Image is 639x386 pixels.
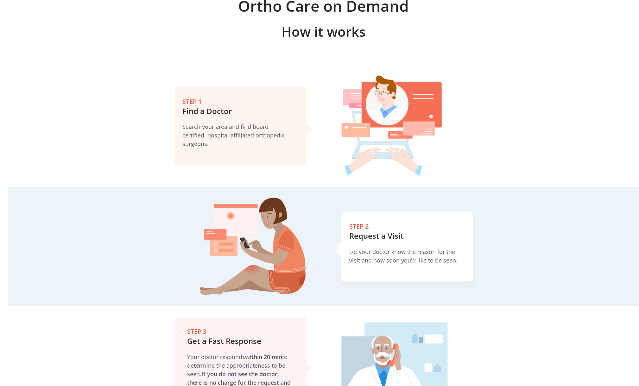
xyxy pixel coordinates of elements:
[349,231,460,241] h5: Request a Visit
[182,123,293,148] p: Search your area and find board certified, hospital affiliated orthopedic surgeons.
[182,107,293,116] h5: Find a Doctor
[349,223,460,230] h5: Step 2
[187,337,293,346] h5: Get a Fast Response
[187,328,293,335] h5: Step 3
[182,98,293,105] h5: Step 1
[349,248,460,265] p: Let your doctor know the reason for the visit and how soon you'd like to be seen.
[245,353,282,361] b: within 20 min
[120,24,527,40] h3: How it works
